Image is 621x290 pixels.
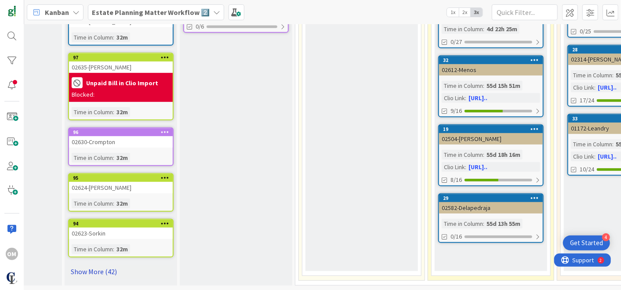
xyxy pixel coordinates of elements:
[484,150,523,159] div: 55d 18h 16m
[18,1,40,12] span: Support
[483,150,484,159] span: :
[450,175,462,185] span: 8/16
[612,70,614,80] span: :
[442,219,483,228] div: Time in Column
[439,194,543,202] div: 29
[72,107,113,117] div: Time in Column
[439,133,543,145] div: 02504-[PERSON_NAME]
[570,239,603,247] div: Get Started
[468,94,487,102] a: [URL]..
[69,128,173,136] div: 96
[6,248,18,260] div: OM
[468,163,487,171] a: [URL]..
[483,219,484,228] span: :
[492,4,558,20] input: Quick Filter...
[113,244,114,254] span: :
[69,136,173,148] div: 02630-Crompton
[450,106,462,116] span: 9/16
[72,90,94,99] div: Blocked:
[594,83,596,92] span: :
[69,62,173,73] div: 02635-[PERSON_NAME]
[447,8,459,17] span: 1x
[571,152,594,161] div: Clio Link
[114,107,130,117] div: 32m
[439,125,543,145] div: 1902504-[PERSON_NAME]
[69,128,173,148] div: 9602630-Crompton
[69,220,173,239] div: 9402623-Sorkin
[465,162,466,172] span: :
[114,153,130,163] div: 32m
[598,83,617,91] a: [URL]..
[443,195,543,201] div: 29
[484,24,519,34] div: 4d 22h 25m
[465,93,466,103] span: :
[602,233,610,241] div: 4
[73,129,173,135] div: 96
[484,81,523,91] div: 55d 15h 51m
[113,107,114,117] span: :
[598,152,617,160] a: [URL]..
[72,199,113,208] div: Time in Column
[439,56,543,76] div: 3202612-Menos
[72,33,113,42] div: Time in Column
[114,33,130,42] div: 32m
[483,24,484,34] span: :
[6,272,18,284] img: avatar
[571,83,594,92] div: Clio Link
[72,244,113,254] div: Time in Column
[443,57,543,63] div: 32
[69,228,173,239] div: 02623-Sorkin
[69,54,173,73] div: 9702635-[PERSON_NAME]
[571,139,612,149] div: Time in Column
[439,64,543,76] div: 02612-Menos
[594,152,596,161] span: :
[439,194,543,214] div: 2902582-Delapedraja
[442,162,465,172] div: Clio Link
[442,150,483,159] div: Time in Column
[196,22,204,31] span: 0/6
[73,175,173,181] div: 95
[114,244,130,254] div: 32m
[69,182,173,193] div: 02624-[PERSON_NAME]
[612,139,614,149] span: :
[69,174,173,182] div: 95
[439,202,543,214] div: 02582-Delapedraja
[6,6,18,18] img: Visit kanbanzone.com
[68,265,174,279] a: Show More (42)
[450,37,462,47] span: 0/27
[563,236,610,250] div: Open Get Started checklist, remaining modules: 4
[450,232,462,241] span: 0/16
[86,80,158,86] b: Unpaid Bill in Clio Import
[73,221,173,227] div: 94
[113,199,114,208] span: :
[571,70,612,80] div: Time in Column
[442,24,483,34] div: Time in Column
[580,27,591,36] span: 0/25
[580,96,594,105] span: 17/24
[443,126,543,132] div: 19
[69,174,173,193] div: 9502624-[PERSON_NAME]
[72,153,113,163] div: Time in Column
[73,54,173,61] div: 97
[483,81,484,91] span: :
[46,4,48,11] div: 2
[114,199,130,208] div: 32m
[442,93,465,103] div: Clio Link
[442,81,483,91] div: Time in Column
[69,220,173,228] div: 94
[92,8,210,17] b: Estate Planning Matter Workflow 2️⃣
[439,56,543,64] div: 32
[580,165,594,174] span: 10/24
[459,8,471,17] span: 2x
[113,33,114,42] span: :
[69,54,173,62] div: 97
[471,8,483,17] span: 3x
[45,7,69,18] span: Kanban
[113,153,114,163] span: :
[439,125,543,133] div: 19
[484,219,523,228] div: 55d 13h 55m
